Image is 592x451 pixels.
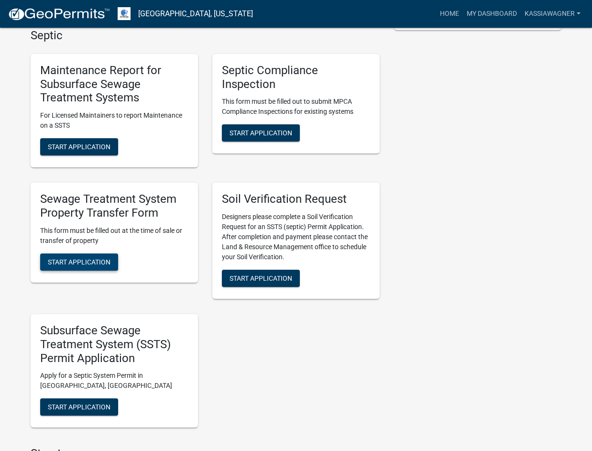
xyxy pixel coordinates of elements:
[222,97,370,117] p: This form must be filled out to submit MPCA Compliance Inspections for existing systems
[40,110,188,131] p: For Licensed Maintainers to report Maintenance on a SSTS
[521,5,584,23] a: kassiawagner
[48,143,110,151] span: Start Application
[31,29,380,43] h4: Septic
[118,7,131,20] img: Otter Tail County, Minnesota
[40,192,188,220] h5: Sewage Treatment System Property Transfer Form
[222,124,300,142] button: Start Application
[230,275,292,282] span: Start Application
[222,192,370,206] h5: Soil Verification Request
[222,64,370,91] h5: Septic Compliance Inspection
[138,6,253,22] a: [GEOGRAPHIC_DATA], [US_STATE]
[463,5,521,23] a: My Dashboard
[40,226,188,246] p: This form must be filled out at the time of sale or transfer of property
[436,5,463,23] a: Home
[230,129,292,137] span: Start Application
[40,398,118,416] button: Start Application
[40,371,188,391] p: Apply for a Septic System Permit in [GEOGRAPHIC_DATA], [GEOGRAPHIC_DATA]
[222,212,370,262] p: Designers please complete a Soil Verification Request for an SSTS (septic) Permit Application. Af...
[40,253,118,271] button: Start Application
[48,403,110,411] span: Start Application
[40,64,188,105] h5: Maintenance Report for Subsurface Sewage Treatment Systems
[40,138,118,155] button: Start Application
[40,324,188,365] h5: Subsurface Sewage Treatment System (SSTS) Permit Application
[222,270,300,287] button: Start Application
[48,258,110,265] span: Start Application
